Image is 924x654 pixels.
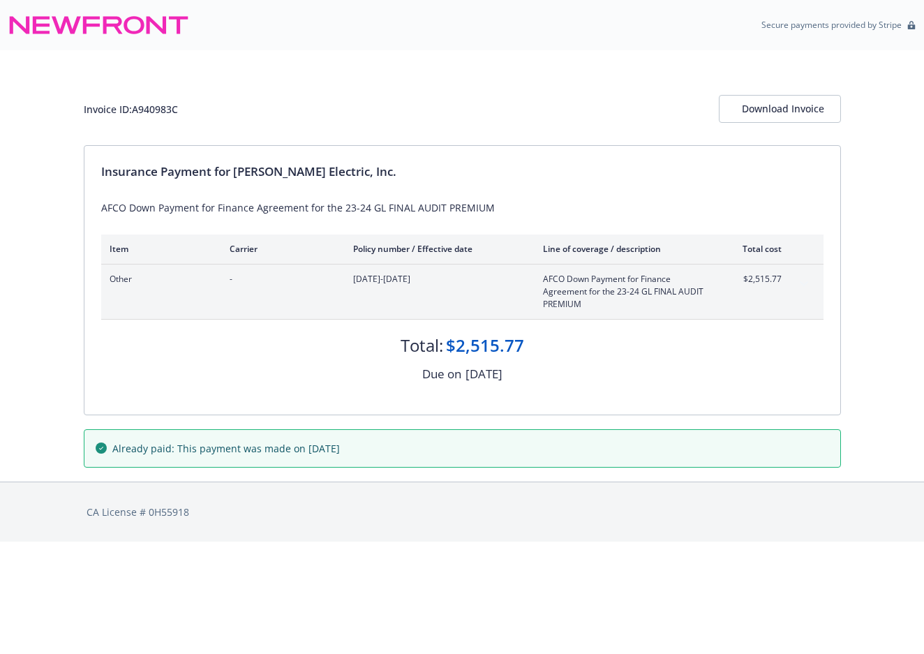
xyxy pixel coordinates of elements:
span: AFCO Down Payment for Finance Agreement for the 23-24 GL FINAL AUDIT PREMIUM [543,273,707,311]
div: Item [110,243,207,255]
p: Secure payments provided by Stripe [761,19,902,31]
div: $2,515.77 [446,334,524,357]
div: CA License # 0H55918 [87,505,838,519]
div: AFCO Down Payment for Finance Agreement for the 23-24 GL FINAL AUDIT PREMIUM [101,200,824,215]
div: [DATE] [465,365,502,383]
button: expand content [793,273,815,295]
span: - [230,273,331,285]
span: Other [110,273,207,285]
button: Download Invoice [719,95,841,123]
div: Invoice ID: A940983C [84,102,178,117]
div: Carrier [230,243,331,255]
div: Policy number / Effective date [353,243,521,255]
div: Due on [422,365,461,383]
span: $2,515.77 [729,273,782,285]
div: Line of coverage / description [543,243,707,255]
span: Already paid: This payment was made on [DATE] [112,441,340,456]
div: Download Invoice [742,96,818,122]
div: Total: [401,334,443,357]
span: [DATE]-[DATE] [353,273,521,285]
div: Total cost [729,243,782,255]
div: Other-[DATE]-[DATE]AFCO Down Payment for Finance Agreement for the 23-24 GL FINAL AUDIT PREMIUM$2... [101,265,824,319]
div: Insurance Payment for [PERSON_NAME] Electric, Inc. [101,163,824,181]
